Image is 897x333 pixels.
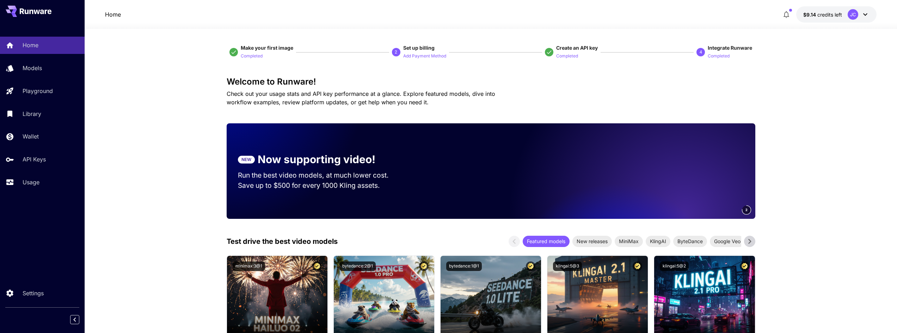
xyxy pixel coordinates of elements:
div: JC [848,9,858,20]
p: 2 [395,49,397,55]
p: Save up to $500 for every 1000 Kling assets. [238,180,402,191]
button: Certified Model – Vetted for best performance and includes a commercial license. [312,261,322,271]
p: API Keys [23,155,46,164]
span: 2 [745,207,748,212]
span: KlingAI [646,238,670,245]
span: Google Veo [710,238,745,245]
div: MiniMax [615,236,643,247]
div: $9.13822 [803,11,842,18]
nav: breadcrumb [105,10,121,19]
h3: Welcome to Runware! [227,77,755,87]
p: Test drive the best video models [227,236,338,247]
button: Completed [556,51,578,60]
button: $9.13822JC [796,6,877,23]
span: credits left [817,12,842,18]
p: Usage [23,178,39,186]
button: klingai:5@3 [553,261,582,271]
button: Collapse sidebar [70,315,79,324]
span: Create an API key [556,45,598,51]
p: Run the best video models, at much lower cost. [238,170,402,180]
p: Completed [708,53,730,60]
button: Add Payment Method [403,51,446,60]
button: Completed [708,51,730,60]
p: Completed [556,53,578,60]
span: ByteDance [673,238,707,245]
button: Certified Model – Vetted for best performance and includes a commercial license. [419,261,429,271]
div: Google Veo [710,236,745,247]
button: bytedance:1@1 [446,261,482,271]
p: Playground [23,87,53,95]
span: Make your first image [241,45,293,51]
div: ByteDance [673,236,707,247]
span: New releases [572,238,612,245]
button: Completed [241,51,263,60]
button: Certified Model – Vetted for best performance and includes a commercial license. [740,261,749,271]
p: Library [23,110,41,118]
p: Home [23,41,38,49]
button: Certified Model – Vetted for best performance and includes a commercial license. [526,261,535,271]
p: Models [23,64,42,72]
div: New releases [572,236,612,247]
p: NEW [241,156,251,163]
div: KlingAI [646,236,670,247]
p: Wallet [23,132,39,141]
button: bytedance:2@1 [339,261,376,271]
p: Add Payment Method [403,53,446,60]
button: klingai:5@2 [660,261,689,271]
span: Integrate Runware [708,45,752,51]
span: MiniMax [615,238,643,245]
p: Completed [241,53,263,60]
div: Featured models [523,236,570,247]
button: minimax:3@1 [233,261,265,271]
a: Home [105,10,121,19]
button: Certified Model – Vetted for best performance and includes a commercial license. [633,261,642,271]
div: Collapse sidebar [75,313,85,326]
p: Now supporting video! [258,152,375,167]
span: Featured models [523,238,570,245]
span: Check out your usage stats and API key performance at a glance. Explore featured models, dive int... [227,90,495,106]
p: 4 [700,49,702,55]
span: Set up billing [403,45,435,51]
p: Settings [23,289,44,297]
span: $9.14 [803,12,817,18]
